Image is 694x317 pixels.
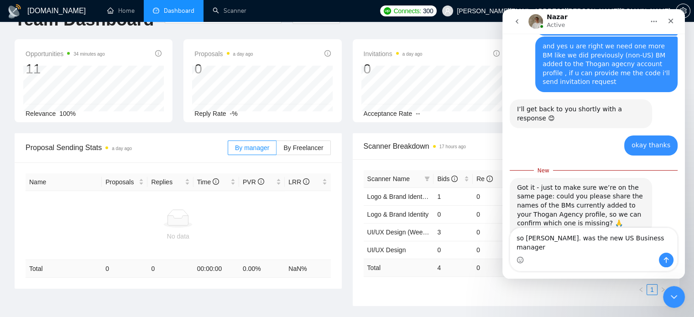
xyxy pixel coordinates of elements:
[239,260,285,278] td: 0.00 %
[151,177,183,187] span: Replies
[59,110,76,117] span: 100%
[367,229,442,236] a: UI/UX Design (Weekdays)
[473,187,512,205] td: 0
[394,6,421,16] span: Connects:
[364,140,669,152] span: Scanner Breakdown
[324,50,331,57] span: info-circle
[423,172,432,186] span: filter
[213,178,219,185] span: info-circle
[364,259,434,276] td: Total
[112,146,132,151] time: a day ago
[288,178,309,186] span: LRR
[194,60,253,78] div: 0
[107,7,135,15] a: homeHome
[147,173,193,191] th: Replies
[433,241,473,259] td: 0
[235,144,269,151] span: By manager
[433,187,473,205] td: 1
[439,144,466,149] time: 17 hours ago
[402,52,423,57] time: a day ago
[193,260,239,278] td: 00:00:00
[636,284,647,295] button: left
[473,259,512,276] td: 0
[657,284,668,295] button: right
[243,178,264,186] span: PVR
[102,173,147,191] th: Proposals
[164,7,194,15] span: Dashboard
[364,48,423,59] span: Invitations
[663,286,685,308] iframe: Intercom live chat
[473,223,512,241] td: 0
[147,260,193,278] td: 0
[26,48,105,59] span: Opportunities
[7,4,22,19] img: logo
[367,193,464,200] a: Logo & Brand Identity (Weekdays)
[424,176,430,182] span: filter
[493,50,500,57] span: info-circle
[367,175,410,182] span: Scanner Name
[364,110,412,117] span: Acceptance Rate
[194,110,226,117] span: Reply Rate
[660,287,666,292] span: right
[416,110,420,117] span: --
[486,176,493,182] span: info-circle
[73,52,104,57] time: 34 minutes ago
[657,284,668,295] li: Next Page
[676,4,690,18] button: setting
[502,9,685,279] iframe: Intercom live chat
[647,285,657,295] a: 1
[451,176,458,182] span: info-circle
[197,178,219,186] span: Time
[476,175,493,182] span: Re
[26,173,102,191] th: Name
[367,246,406,254] a: UI/UX Design
[423,6,433,16] span: 300
[102,260,147,278] td: 0
[433,223,473,241] td: 3
[258,178,264,185] span: info-circle
[433,259,473,276] td: 4
[283,144,323,151] span: By Freelancer
[367,211,429,218] a: Logo & Brand Identity
[26,260,102,278] td: Total
[230,110,238,117] span: -%
[26,142,228,153] span: Proposal Sending Stats
[105,177,137,187] span: Proposals
[437,175,458,182] span: Bids
[26,110,56,117] span: Relevance
[29,231,327,241] div: No data
[155,50,162,57] span: info-circle
[384,7,391,15] img: upwork-logo.png
[213,7,246,15] a: searchScanner
[636,284,647,295] li: Previous Page
[473,205,512,223] td: 0
[676,7,690,15] a: setting
[26,60,105,78] div: 11
[303,178,309,185] span: info-circle
[444,8,451,14] span: user
[638,287,644,292] span: left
